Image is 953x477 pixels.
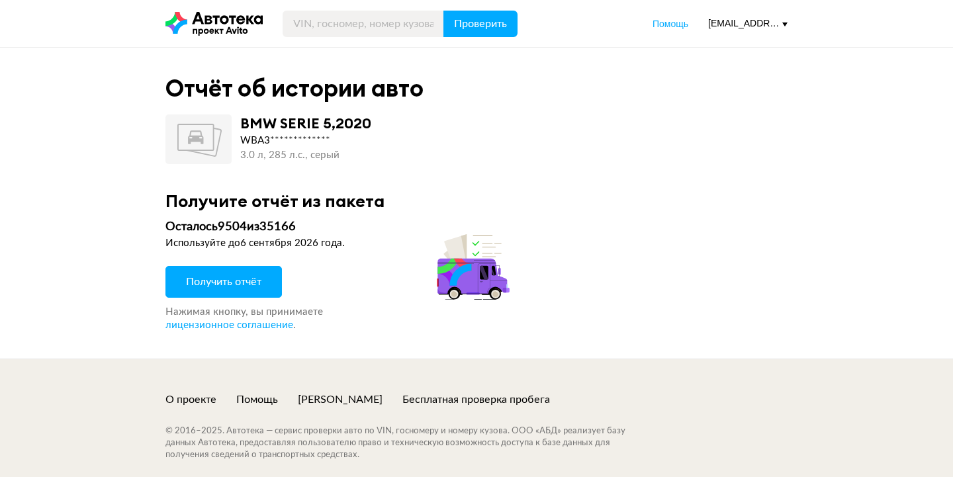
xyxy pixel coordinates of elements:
span: Помощь [653,19,688,29]
input: VIN, госномер, номер кузова [283,11,444,37]
button: Получить отчёт [165,266,282,298]
a: Помощь [236,392,278,407]
div: BMW SERIE 5 , 2020 [240,114,371,132]
a: [PERSON_NAME] [298,392,383,407]
button: Проверить [443,11,518,37]
a: О проекте [165,392,216,407]
span: Получить отчёт [186,277,261,287]
div: Осталось 9504 из 35166 [165,219,514,236]
div: 3.0 л, 285 л.c., серый [240,148,371,163]
div: Отчёт об истории авто [165,74,424,103]
div: Используйте до 6 сентября 2026 года . [165,237,514,250]
div: Получите отчёт из пакета [165,191,788,211]
a: Бесплатная проверка пробега [402,392,550,407]
div: © 2016– 2025 . Автотека — сервис проверки авто по VIN, госномеру и номеру кузова. ООО «АБД» реали... [165,425,652,461]
a: лицензионное соглашение [165,319,293,332]
span: лицензионное соглашение [165,320,293,330]
div: [EMAIL_ADDRESS][DOMAIN_NAME] [708,17,788,30]
span: Нажимая кнопку, вы принимаете . [165,307,323,330]
a: Помощь [653,17,688,30]
span: Проверить [454,19,507,29]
